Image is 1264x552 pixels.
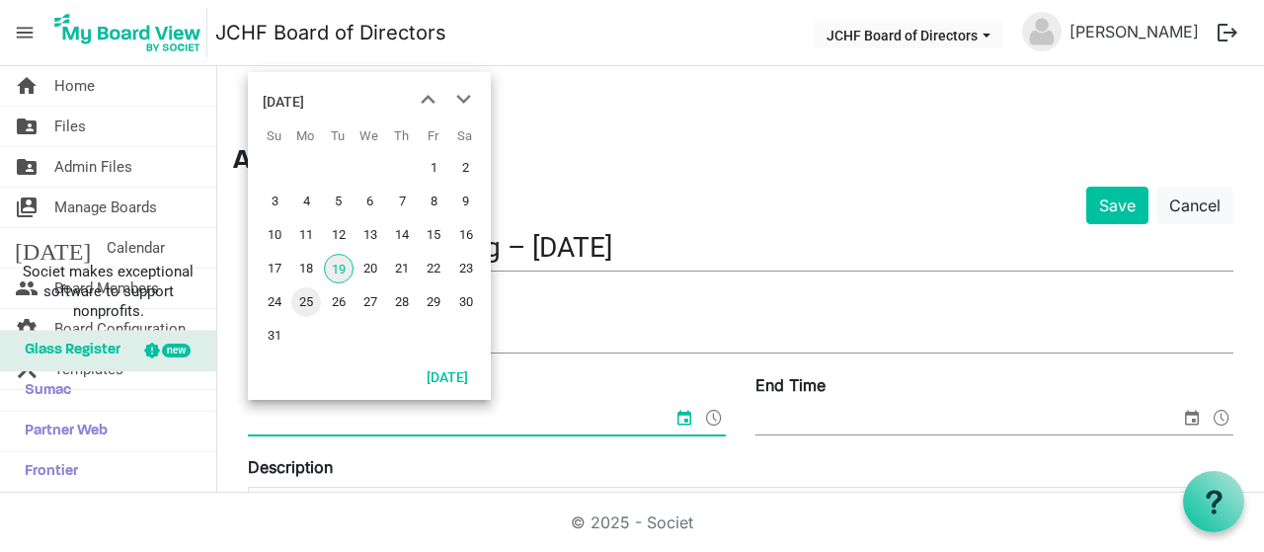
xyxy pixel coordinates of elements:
[260,321,289,351] span: Sunday, August 31, 2025
[1156,187,1233,224] a: Cancel
[162,344,191,357] div: new
[571,513,693,532] a: © 2025 - Societ
[417,121,448,151] th: Fr
[451,153,481,183] span: Saturday, August 2, 2025
[814,21,1003,48] button: JCHF Board of Directors dropdownbutton
[387,187,417,216] span: Thursday, August 7, 2025
[6,14,43,51] span: menu
[414,362,481,390] button: Today
[260,187,289,216] span: Sunday, August 3, 2025
[419,287,448,317] span: Friday, August 29, 2025
[324,187,354,216] span: Tuesday, August 5, 2025
[419,153,448,183] span: Friday, August 1, 2025
[215,13,446,52] a: JCHF Board of Directors
[54,66,95,106] span: Home
[419,254,448,283] span: Friday, August 22, 2025
[258,121,289,151] th: Su
[291,287,321,317] span: Monday, August 25, 2025
[54,188,157,227] span: Manage Boards
[451,187,481,216] span: Saturday, August 9, 2025
[15,188,39,227] span: switch_account
[355,254,385,283] span: Wednesday, August 20, 2025
[387,287,417,317] span: Thursday, August 28, 2025
[1062,12,1207,51] a: [PERSON_NAME]
[15,412,108,451] span: Partner Web
[324,220,354,250] span: Tuesday, August 12, 2025
[355,220,385,250] span: Wednesday, August 13, 2025
[755,373,826,397] label: End Time
[451,254,481,283] span: Saturday, August 23, 2025
[48,8,215,57] a: My Board View Logo
[451,287,481,317] span: Saturday, August 30, 2025
[15,371,71,411] span: Sumac
[605,488,639,529] div: Insert Link
[9,262,207,321] span: Societ makes exceptional software to support nonprofits.
[468,488,532,529] div: Alignments
[54,107,86,146] span: Files
[15,452,78,492] span: Frontier
[289,488,323,529] div: Italic
[54,147,132,187] span: Admin Files
[48,8,207,57] img: My Board View Logo
[260,287,289,317] span: Sunday, August 24, 2025
[385,121,417,151] th: Th
[449,121,481,151] th: Sa
[1022,12,1062,51] img: no-profile-picture.svg
[451,220,481,250] span: Saturday, August 16, 2025
[419,187,448,216] span: Friday, August 8, 2025
[322,121,354,151] th: Tu
[291,254,321,283] span: Monday, August 18, 2025
[260,220,289,250] span: Sunday, August 10, 2025
[324,287,354,317] span: Tuesday, August 26, 2025
[355,187,385,216] span: Wednesday, August 6, 2025
[291,187,321,216] span: Monday, August 4, 2025
[322,252,354,285] td: Tuesday, August 19, 2025
[355,287,385,317] span: Wednesday, August 27, 2025
[354,121,385,151] th: We
[387,220,417,250] span: Thursday, August 14, 2025
[248,455,333,479] label: Description
[1086,187,1148,224] button: Save
[15,107,39,146] span: folder_shared
[1180,405,1204,431] span: select
[323,488,356,529] div: Underline
[233,145,1248,179] h3: Add Meeting
[15,331,120,370] span: Glass Register
[107,228,165,268] span: Calendar
[15,228,91,268] span: [DATE]
[256,488,289,529] div: Bold
[419,220,448,250] span: Friday, August 15, 2025
[363,488,468,529] div: Formats
[248,224,1233,271] input: Title
[260,254,289,283] span: Sunday, August 17, 2025
[531,488,565,529] div: Numbered List
[291,220,321,250] span: Monday, August 11, 2025
[15,66,39,106] span: home
[565,488,598,529] div: Bulleted List
[289,121,321,151] th: Mo
[445,82,481,118] button: next month
[324,254,354,283] span: Tuesday, August 19, 2025
[15,147,39,187] span: folder_shared
[410,82,445,118] button: previous month
[672,405,696,431] span: select
[1207,12,1248,53] button: logout
[387,254,417,283] span: Thursday, August 21, 2025
[263,82,304,121] div: title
